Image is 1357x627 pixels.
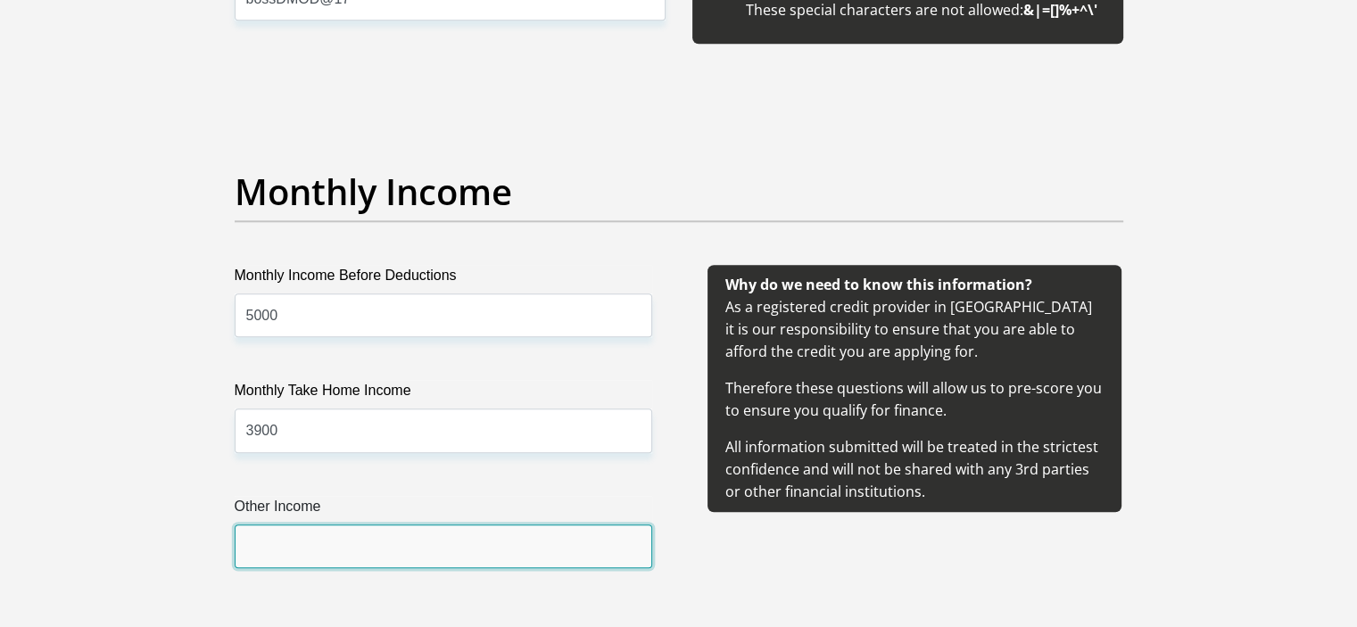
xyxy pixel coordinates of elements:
[235,170,1123,213] h2: Monthly Income
[235,265,652,293] label: Monthly Income Before Deductions
[235,496,652,524] label: Other Income
[235,293,652,337] input: Monthly Income Before Deductions
[725,275,1102,501] span: As a registered credit provider in [GEOGRAPHIC_DATA] it is our responsibility to ensure that you ...
[235,524,652,568] input: Other Income
[235,380,652,408] label: Monthly Take Home Income
[725,275,1032,294] b: Why do we need to know this information?
[235,408,652,452] input: Monthly Take Home Income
